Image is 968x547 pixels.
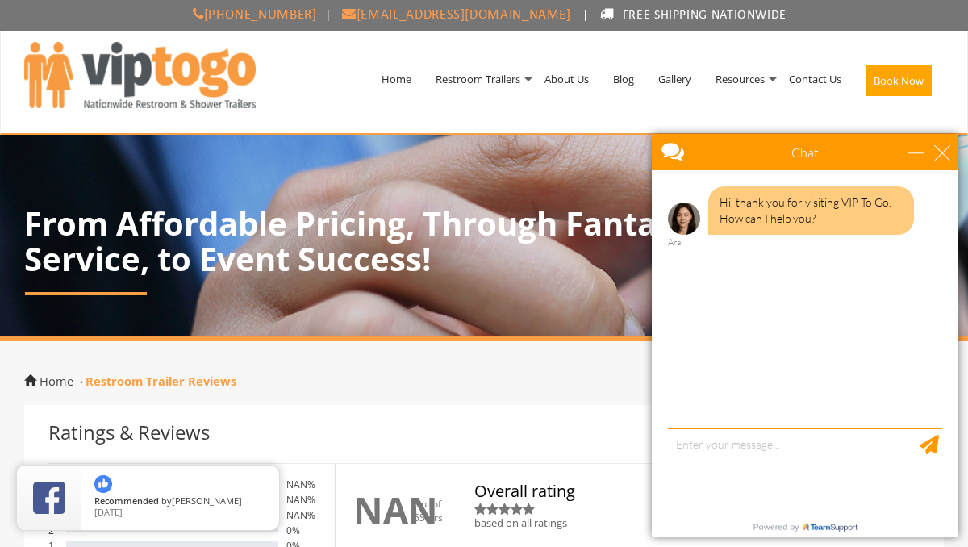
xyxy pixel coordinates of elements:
[703,37,777,121] a: Resources
[40,373,236,389] span: →
[474,484,920,499] span: Overall rating
[94,495,159,507] span: Recommended
[474,516,567,530] span: based on all ratings
[532,37,601,121] a: About Us
[24,42,256,108] img: VIPTOGO
[286,511,323,520] span: NAN%
[646,37,703,121] a: Gallery
[286,495,323,505] span: NAN%
[94,475,112,493] img: thumbs up icon
[33,482,65,514] img: Review Rating
[48,425,920,440] h3: Ratings & Reviews
[94,506,123,518] span: [DATE]
[414,511,419,524] span: 5
[866,65,932,96] button: Book Now
[24,206,944,277] h1: From Affordable Pricing, Through Fantastic Customer Service, to Event Success!
[86,373,236,389] strong: Restroom Trailer Reviews
[853,37,944,131] a: Book Now
[94,496,266,507] span: by
[286,480,323,490] span: NAN%
[8,4,960,27] p: FREE SHIPPING NATIONWIDE
[777,37,853,121] a: Contact Us
[423,37,532,121] a: Restroom Trailers
[369,37,423,121] a: Home
[414,497,443,524] span: Out of Stars
[325,9,332,22] span: |
[286,526,323,536] span: 0%
[582,9,589,22] span: |
[331,8,579,22] a: [EMAIL_ADDRESS][DOMAIN_NAME]
[172,495,242,507] span: [PERSON_NAME]
[48,526,58,536] span: 2
[601,37,646,121] a: Blog
[642,124,968,547] iframe: Live Chat Box
[353,485,438,534] span: NAN
[181,8,325,22] a: [PHONE_NUMBER]
[40,373,73,389] a: Home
